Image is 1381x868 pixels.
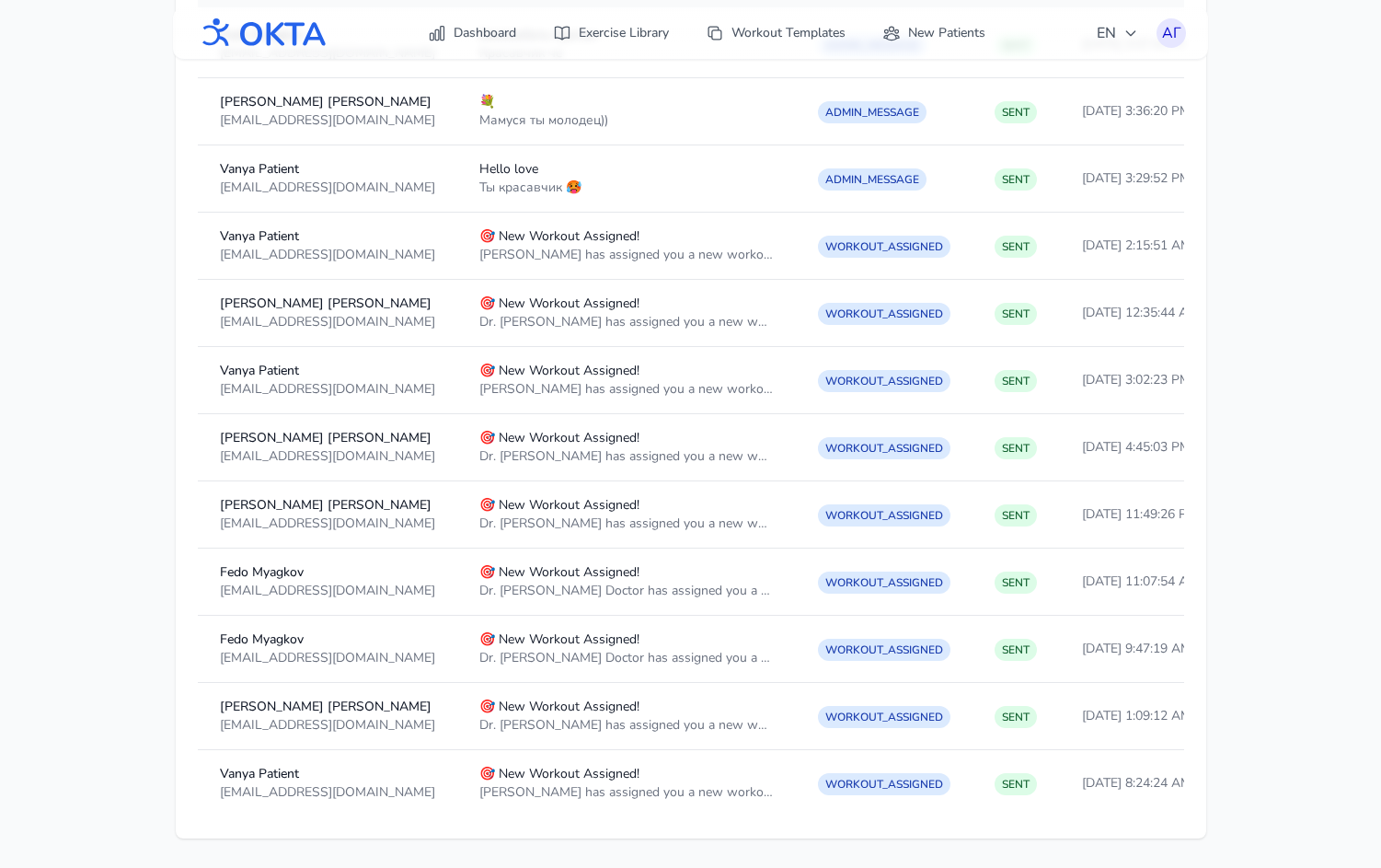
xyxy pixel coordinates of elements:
div: Hello love [479,160,774,179]
td: [DATE] 9:47:19 AM [1060,616,1221,683]
div: Dr. [PERSON_NAME] has assigned you a new workout: "Custom Workout" with 10 exercises, scheduled f... [479,447,774,466]
div: [EMAIL_ADDRESS][DOMAIN_NAME] [220,649,435,667]
span: SENT [995,773,1037,795]
td: [DATE] 11:49:26 PM [1060,481,1221,549]
span: SENT [995,168,1037,191]
a: Exercise Library [542,17,680,50]
div: [EMAIL_ADDRESS][DOMAIN_NAME] [220,716,435,735]
span: WORKOUT_ASSIGNED [818,437,950,459]
span: SENT [995,101,1037,123]
div: [PERSON_NAME] [PERSON_NAME] [220,93,435,111]
div: 🎯 New Workout Assigned! [479,429,774,447]
div: 🎯 New Workout Assigned! [479,698,774,716]
div: 🎯 New Workout Assigned! [479,563,774,582]
a: New Patients [871,17,996,50]
div: [EMAIL_ADDRESS][DOMAIN_NAME] [220,179,435,197]
div: Dr. [PERSON_NAME] Doctor has assigned you a new workout: "Custom Workout" with 1 exercises, sched... [479,582,774,600]
span: ADMIN_MESSAGE [818,168,926,191]
div: [EMAIL_ADDRESS][DOMAIN_NAME] [220,380,435,399]
div: 🎯 New Workout Assigned! [479,295,774,313]
td: [DATE] 11:07:54 AM [1060,549,1221,616]
div: Dr. [PERSON_NAME] has assigned you a new workout: "Custom Workout" with 10 exercises, scheduled f... [479,515,774,533]
div: 💐 [479,93,774,111]
span: SENT [995,236,1037,258]
div: [PERSON_NAME] [PERSON_NAME] [220,698,435,716]
div: [EMAIL_ADDRESS][DOMAIN_NAME] [220,582,435,600]
span: SENT [995,504,1037,527]
span: WORKOUT_ASSIGNED [818,303,950,325]
div: Vanya Patient [220,227,435,246]
div: Мамуся ты молодец)) [479,111,774,130]
div: 🎯 New Workout Assigned! [479,362,774,380]
span: WORKOUT_ASSIGNED [818,773,950,795]
span: WORKOUT_ASSIGNED [818,706,950,728]
div: Vanya Patient [220,160,435,179]
button: EN [1086,15,1149,52]
span: ADMIN_MESSAGE [818,101,926,123]
td: [DATE] 2:15:51 AM [1060,213,1221,280]
span: WORKOUT_ASSIGNED [818,236,950,258]
span: WORKOUT_ASSIGNED [818,504,950,527]
div: Fedo Myagkov [220,563,435,582]
div: [PERSON_NAME] [PERSON_NAME] [220,295,435,313]
div: 🎯 New Workout Assigned! [479,496,774,515]
div: 🎯 New Workout Assigned! [479,765,774,783]
span: WORKOUT_ASSIGNED [818,572,950,594]
div: 🎯 New Workout Assigned! [479,227,774,246]
div: [EMAIL_ADDRESS][DOMAIN_NAME] [220,783,435,802]
span: SENT [995,639,1037,661]
td: [DATE] 3:36:20 PM [1060,78,1221,145]
td: [DATE] 12:35:44 AM [1060,280,1221,347]
div: Dr. [PERSON_NAME] Doctor has assigned you a new workout: "Custom Workout" with 1 exercises, sched... [479,649,774,667]
div: Ты красавчик 🥵 [479,179,774,197]
div: Dr. [PERSON_NAME] has assigned you a new workout: "Custom Workout" with 10 exercises, scheduled f... [479,313,774,331]
div: [EMAIL_ADDRESS][DOMAIN_NAME] [220,313,435,331]
div: [EMAIL_ADDRESS][DOMAIN_NAME] [220,246,435,264]
div: Vanya Patient [220,362,435,380]
span: SENT [995,437,1037,459]
div: [EMAIL_ADDRESS][DOMAIN_NAME] [220,447,435,466]
td: [DATE] 3:29:52 PM [1060,145,1221,213]
img: OKTA logo [195,9,328,57]
div: [PERSON_NAME] [PERSON_NAME] [220,496,435,515]
a: Workout Templates [695,17,857,50]
div: [EMAIL_ADDRESS][DOMAIN_NAME] [220,515,435,533]
button: АГ [1157,18,1186,48]
div: [EMAIL_ADDRESS][DOMAIN_NAME] [220,111,435,130]
span: SENT [995,572,1037,594]
div: [PERSON_NAME] has assigned you a new workout: "Custom Workout" with 3 exercises, scheduled for [D... [479,783,774,802]
a: Dashboard [417,17,527,50]
div: 🎯 New Workout Assigned! [479,631,774,649]
span: SENT [995,370,1037,392]
div: Vanya Patient [220,765,435,783]
span: WORKOUT_ASSIGNED [818,370,950,392]
span: WORKOUT_ASSIGNED [818,639,950,661]
td: [DATE] 1:09:12 AM [1060,683,1221,750]
div: [PERSON_NAME] [PERSON_NAME] [220,429,435,447]
span: SENT [995,303,1037,325]
span: SENT [995,706,1037,728]
div: [PERSON_NAME] has assigned you a new workout: "Custom Workout" with 1 exercises, scheduled for [D... [479,380,774,399]
td: [DATE] 8:24:24 AM [1060,750,1221,817]
div: [PERSON_NAME] has assigned you a new workout: "Custom Workout" with 1 exercises, scheduled for [D... [479,246,774,264]
td: [DATE] 3:02:23 PM [1060,347,1221,414]
div: Dr. [PERSON_NAME] has assigned you a new workout: "Custom Workout" with 10 exercises, scheduled f... [479,716,774,735]
td: [DATE] 4:45:03 PM [1060,414,1221,481]
span: EN [1097,22,1138,44]
div: Fedo Myagkov [220,631,435,649]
